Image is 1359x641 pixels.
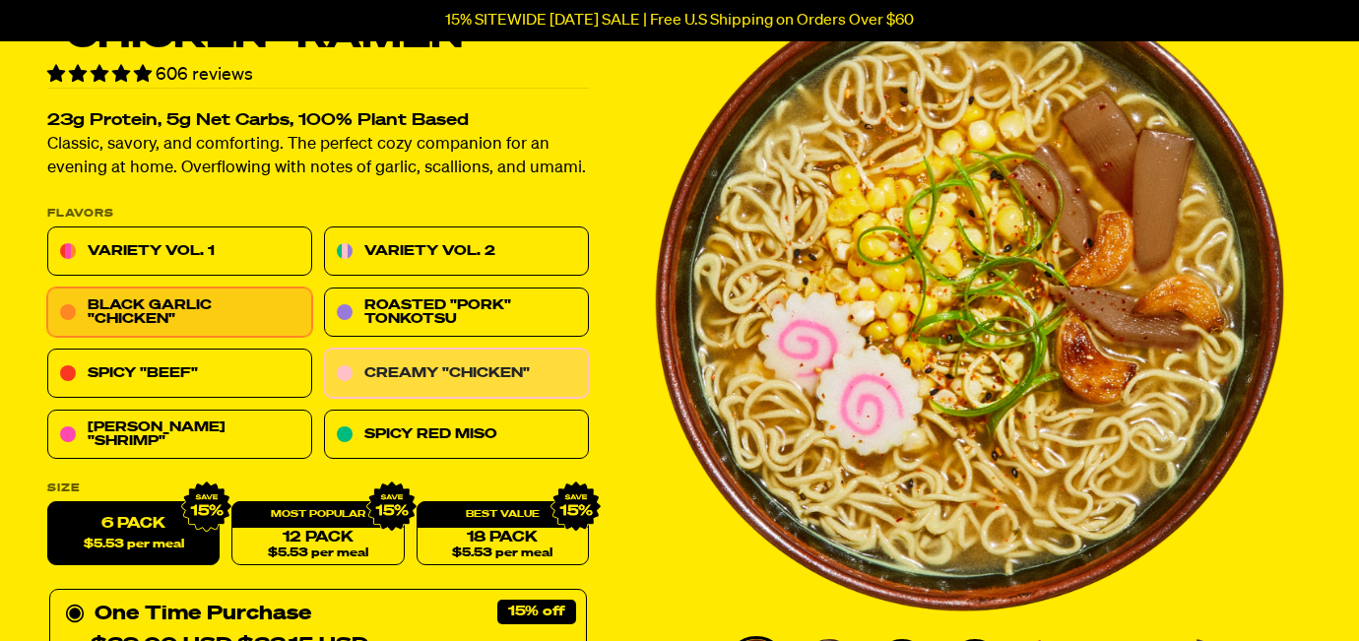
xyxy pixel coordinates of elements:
[231,502,404,566] a: 12 Pack$5.53 per meal
[47,288,312,338] a: Black Garlic "Chicken"
[181,481,232,533] img: IMG_9632.png
[47,113,589,130] h2: 23g Protein, 5g Net Carbs, 100% Plant Based
[365,481,417,533] img: IMG_9632.png
[47,483,589,494] label: Size
[324,227,589,277] a: Variety Vol. 2
[47,502,220,566] label: 6 Pack
[84,539,184,551] span: $5.53 per meal
[445,12,914,30] p: 15% SITEWIDE [DATE] SALE | Free U.S Shipping on Orders Over $60
[47,411,312,460] a: [PERSON_NAME] "Shrimp"
[47,66,156,84] span: 4.76 stars
[324,411,589,460] a: Spicy Red Miso
[550,481,602,533] img: IMG_9632.png
[324,288,589,338] a: Roasted "Pork" Tonkotsu
[156,66,253,84] span: 606 reviews
[452,547,552,560] span: $5.53 per meal
[47,227,312,277] a: Variety Vol. 1
[47,209,589,220] p: Flavors
[268,547,368,560] span: $5.53 per meal
[324,350,589,399] a: Creamy "Chicken"
[417,502,589,566] a: 18 Pack$5.53 per meal
[47,350,312,399] a: Spicy "Beef"
[47,134,589,181] p: Classic, savory, and comforting. The perfect cozy companion for an evening at home. Overflowing w...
